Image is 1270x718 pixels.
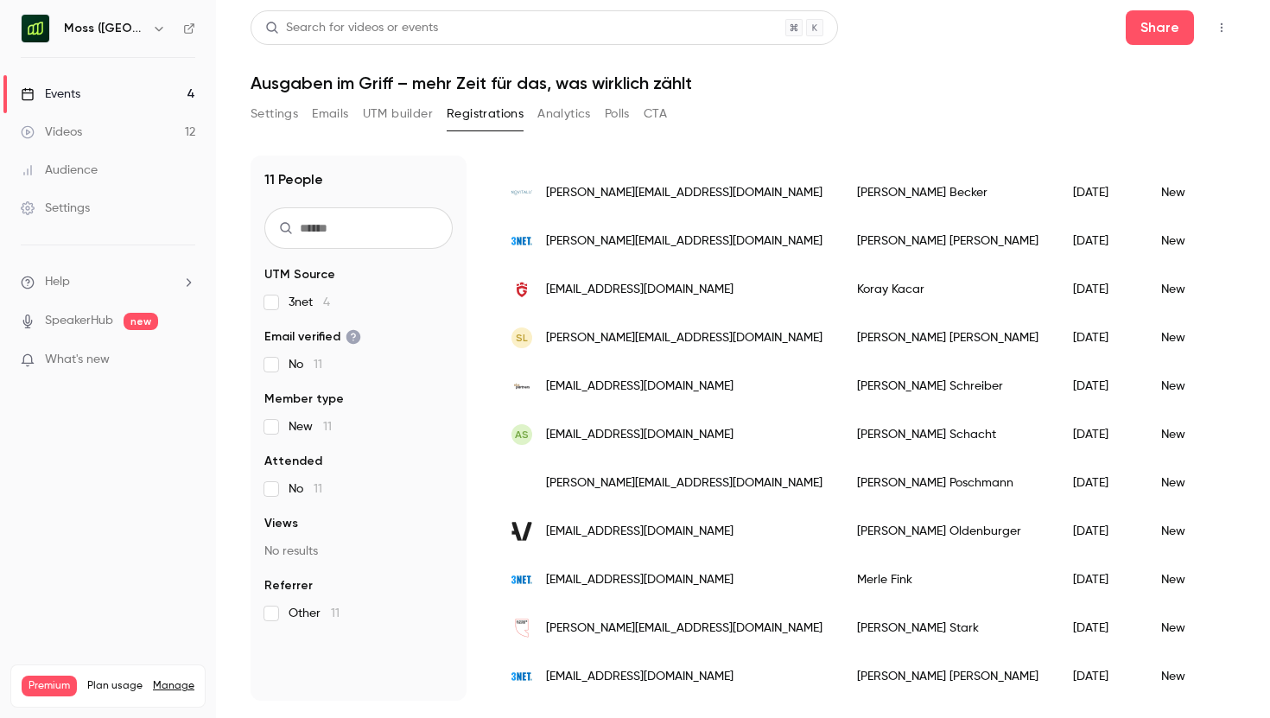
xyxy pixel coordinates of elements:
div: New [1144,459,1253,507]
span: [PERSON_NAME][EMAIL_ADDRESS][DOMAIN_NAME] [546,620,822,638]
span: Plan usage [87,679,143,693]
div: [DATE] [1056,652,1144,701]
img: 3net.de [511,569,532,590]
div: [PERSON_NAME] [PERSON_NAME] [840,314,1056,362]
div: [PERSON_NAME] Stark [840,604,1056,652]
span: 4 [323,296,330,308]
h1: Ausgaben im Griff – mehr Zeit für das, was wirklich zählt [251,73,1235,93]
span: Other [289,605,340,622]
div: New [1144,168,1253,217]
span: No [289,480,322,498]
span: [EMAIL_ADDRESS][DOMAIN_NAME] [546,571,733,589]
div: Events [21,86,80,103]
span: Member type [264,391,344,408]
li: help-dropdown-opener [21,273,195,291]
img: glanzburg.de [511,279,532,300]
span: UTM Source [264,266,335,283]
p: No results [264,543,453,560]
span: 11 [314,483,322,495]
div: [PERSON_NAME] Oldenburger [840,507,1056,556]
img: 3net.de [511,231,532,251]
div: [DATE] [1056,217,1144,265]
div: [DATE] [1056,604,1144,652]
span: [EMAIL_ADDRESS][DOMAIN_NAME] [546,523,733,541]
div: [PERSON_NAME] Schacht [840,410,1056,459]
span: New [289,418,332,435]
span: 11 [314,359,322,371]
div: Search for videos or events [265,19,438,37]
div: New [1144,410,1253,459]
div: New [1144,652,1253,701]
button: UTM builder [363,100,433,128]
h6: Moss ([GEOGRAPHIC_DATA]) [64,20,145,37]
span: What's new [45,351,110,369]
span: No [289,356,322,373]
span: Help [45,273,70,291]
div: [DATE] [1056,265,1144,314]
img: nbs-partners.de [511,376,532,397]
span: new [124,313,158,330]
span: [PERSON_NAME][EMAIL_ADDRESS][DOMAIN_NAME] [546,474,822,492]
span: Referrer [264,577,313,594]
button: Polls [605,100,630,128]
img: altonaer-theater.de [511,618,532,639]
img: 3net.de [511,666,532,687]
div: [PERSON_NAME] Schreiber [840,362,1056,410]
span: [EMAIL_ADDRESS][DOMAIN_NAME] [546,426,733,444]
a: SpeakerHub [45,312,113,330]
span: 11 [331,607,340,620]
button: Emails [312,100,348,128]
button: Registrations [447,100,524,128]
div: [DATE] [1056,362,1144,410]
div: New [1144,362,1253,410]
button: Settings [251,100,298,128]
img: greier.group [511,473,532,493]
div: [PERSON_NAME] Poschmann [840,459,1056,507]
span: [EMAIL_ADDRESS][DOMAIN_NAME] [546,281,733,299]
a: Manage [153,679,194,693]
h1: 11 People [264,169,323,190]
span: AS [515,427,529,442]
div: [DATE] [1056,507,1144,556]
span: Attended [264,453,322,470]
span: Views [264,515,298,532]
span: [EMAIL_ADDRESS][DOMAIN_NAME] [546,378,733,396]
span: SL [516,330,528,346]
div: [DATE] [1056,459,1144,507]
div: [DATE] [1056,556,1144,604]
div: [DATE] [1056,168,1144,217]
img: novitalis.com [511,182,532,203]
div: [DATE] [1056,314,1144,362]
div: Koray Kacar [840,265,1056,314]
div: Settings [21,200,90,217]
div: New [1144,314,1253,362]
button: Share [1126,10,1194,45]
div: New [1144,507,1253,556]
div: Videos [21,124,82,141]
span: 11 [323,421,332,433]
span: 3net [289,294,330,311]
div: New [1144,265,1253,314]
img: Moss (DE) [22,15,49,42]
div: Audience [21,162,98,179]
img: afrikaverein.de [511,521,532,542]
span: [EMAIL_ADDRESS][DOMAIN_NAME] [546,668,733,686]
span: Email verified [264,328,361,346]
iframe: Noticeable Trigger [175,353,195,368]
div: [PERSON_NAME] [PERSON_NAME] [840,652,1056,701]
span: [PERSON_NAME][EMAIL_ADDRESS][DOMAIN_NAME] [546,232,822,251]
button: Analytics [537,100,591,128]
div: New [1144,556,1253,604]
span: [PERSON_NAME][EMAIL_ADDRESS][DOMAIN_NAME] [546,184,822,202]
section: facet-groups [264,266,453,622]
div: [PERSON_NAME] Becker [840,168,1056,217]
div: Merle Fink [840,556,1056,604]
button: CTA [644,100,667,128]
div: New [1144,217,1253,265]
div: New [1144,604,1253,652]
div: [DATE] [1056,410,1144,459]
span: [PERSON_NAME][EMAIL_ADDRESS][DOMAIN_NAME] [546,329,822,347]
div: [PERSON_NAME] [PERSON_NAME] [840,217,1056,265]
span: Premium [22,676,77,696]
